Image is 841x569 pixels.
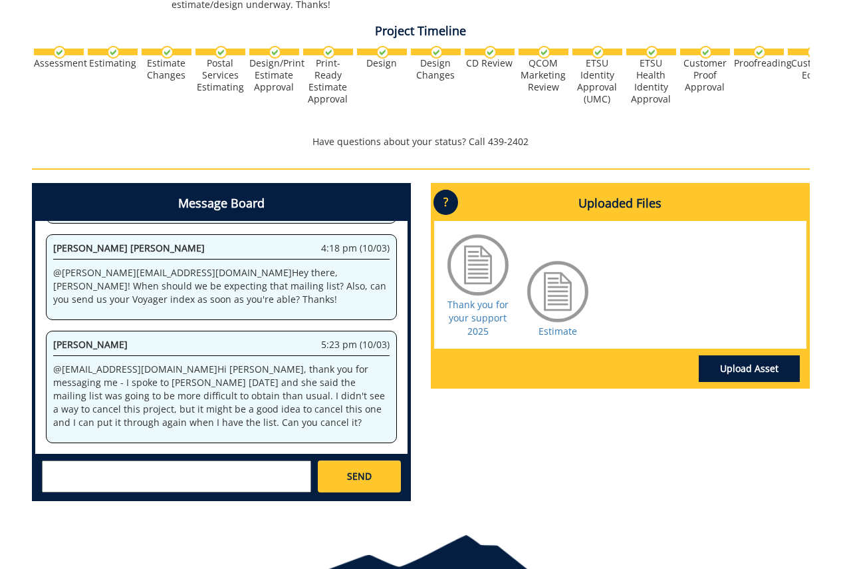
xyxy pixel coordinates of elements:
h4: Project Timeline [32,25,810,38]
div: Design [357,57,407,69]
img: checkmark [807,46,820,59]
h4: Uploaded Files [434,186,806,221]
div: Assessment [34,57,84,69]
img: checkmark [753,46,766,59]
div: Estimating [88,57,138,69]
div: ETSU Identity Approval (UMC) [572,57,622,105]
a: Thank you for your support 2025 [447,298,509,337]
div: Estimate Changes [142,57,191,81]
a: Estimate [539,325,577,337]
p: ? [433,190,458,215]
div: Print-Ready Estimate Approval [303,57,353,105]
div: Postal Services Estimating [195,57,245,93]
span: SEND [347,470,372,483]
img: checkmark [592,46,604,59]
img: checkmark [107,46,120,59]
a: Upload Asset [699,355,800,382]
img: checkmark [430,46,443,59]
span: 5:23 pm (10/03) [321,338,390,351]
div: Proofreading [734,57,784,69]
span: 4:18 pm (10/03) [321,242,390,255]
img: checkmark [376,46,389,59]
div: Customer Edits [788,57,838,81]
img: checkmark [646,46,658,59]
div: CD Review [465,57,515,69]
div: QCOM Marketing Review [519,57,568,93]
p: Have questions about your status? Call 439-2402 [32,135,810,148]
img: checkmark [53,46,66,59]
div: Customer Proof Approval [680,57,730,93]
img: checkmark [215,46,227,59]
span: [PERSON_NAME] [PERSON_NAME] [53,242,205,254]
div: ETSU Health Identity Approval [626,57,676,105]
img: checkmark [699,46,712,59]
img: checkmark [161,46,174,59]
img: checkmark [322,46,335,59]
p: @ [PERSON_NAME][EMAIL_ADDRESS][DOMAIN_NAME] Hey there, [PERSON_NAME]! When should we be expecting... [53,266,390,306]
div: Design/Print Estimate Approval [249,57,299,93]
img: checkmark [484,46,497,59]
p: @ [EMAIL_ADDRESS][DOMAIN_NAME] Hi [PERSON_NAME], thank you for messaging me - I spoke to [PERSON_... [53,363,390,429]
div: Design Changes [411,57,461,81]
span: [PERSON_NAME] [53,338,128,351]
a: SEND [318,461,400,492]
h4: Message Board [35,186,408,221]
img: checkmark [538,46,550,59]
img: checkmark [269,46,281,59]
textarea: messageToSend [42,461,311,492]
